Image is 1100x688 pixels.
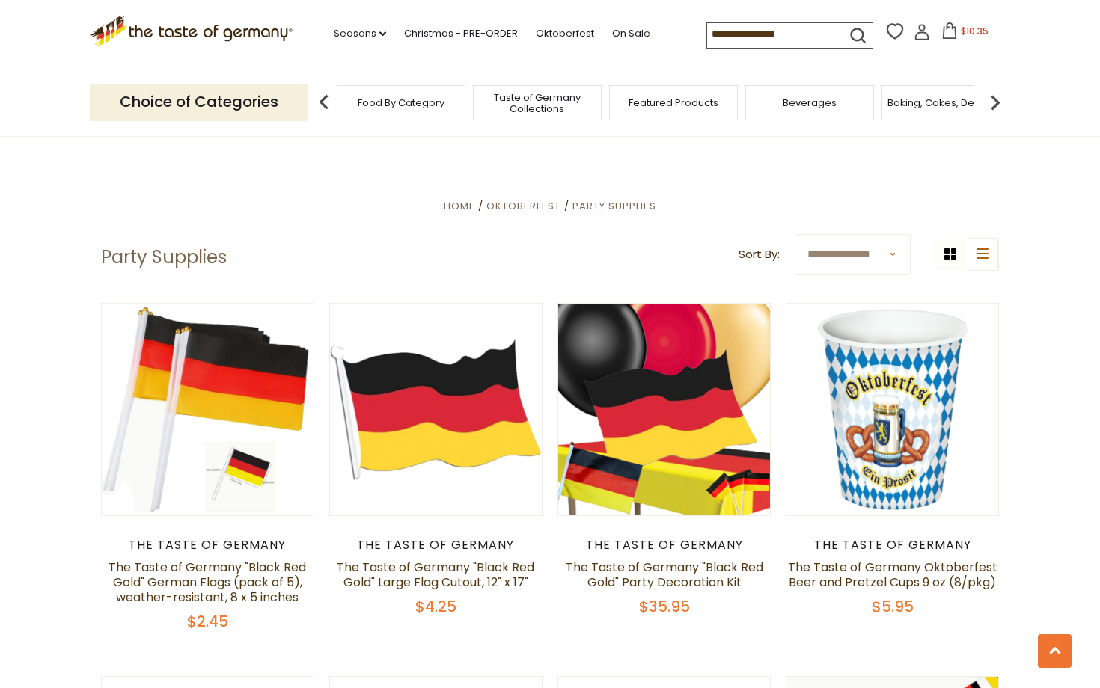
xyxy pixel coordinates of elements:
div: The Taste of Germany [101,538,314,553]
a: Featured Products [629,97,718,108]
img: The Taste of Germany "Black Red Gold" Large Flag Cutout, 12" x 17" [330,304,542,515]
img: previous arrow [309,87,339,117]
img: The Taste of Germany "Black Red Gold" Party Decoration Kit [558,304,770,515]
span: $10.35 [961,25,989,37]
div: The Taste of Germany [557,538,771,553]
span: $35.95 [639,596,690,617]
a: The Taste of Germany "Black Red Gold" Large Flag Cutout, 12" x 17" [337,559,534,591]
a: Food By Category [358,97,444,108]
p: Choice of Categories [90,84,308,120]
a: Oktoberfest [486,199,560,213]
span: $5.95 [872,596,914,617]
a: The Taste of Germany "Black Red Gold" Party Decoration Kit [566,559,763,591]
a: Home [444,199,475,213]
a: On Sale [612,25,650,42]
a: Party Supplies [572,199,656,213]
img: next arrow [980,87,1010,117]
a: Oktoberfest [536,25,594,42]
span: $4.25 [415,596,456,617]
a: Taste of Germany Collections [477,92,597,114]
img: The Taste of Germany "Black Red Gold" German Flags (pack of 5), weather-resistant, 8 x 5 inches [102,304,314,515]
div: The Taste of Germany [786,538,999,553]
a: The Taste of Germany "Black Red Gold" German Flags (pack of 5), weather-resistant, 8 x 5 inches [109,559,306,606]
img: The Taste of Germany Oktoberfest Beer and Pretzel Cups 9 oz (8/pkg) [786,304,998,515]
label: Sort By: [739,245,780,264]
a: Christmas - PRE-ORDER [404,25,518,42]
button: $10.35 [933,22,997,45]
a: Beverages [783,97,837,108]
div: The Taste of Germany [329,538,543,553]
a: Seasons [334,25,386,42]
a: The Taste of Germany Oktoberfest Beer and Pretzel Cups 9 oz (8/pkg) [788,559,997,591]
h1: Party Supplies [101,246,227,268]
a: Baking, Cakes, Desserts [887,97,1003,108]
span: $2.45 [187,611,228,632]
